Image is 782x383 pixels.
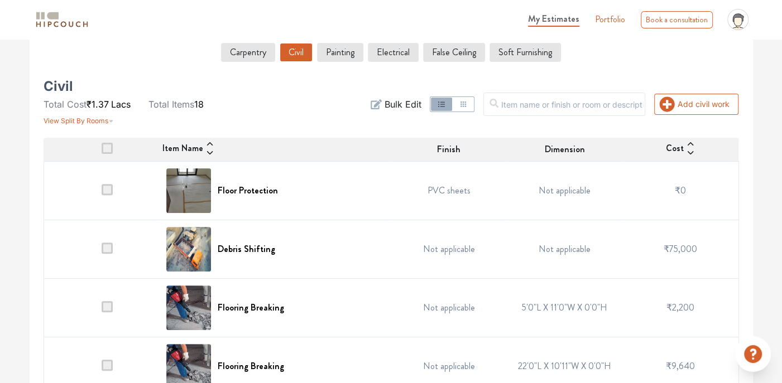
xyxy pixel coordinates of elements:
[664,243,697,255] span: ₹75,000
[148,98,204,111] li: 18
[528,12,579,25] span: My Estimates
[666,142,684,157] span: Cost
[218,361,284,371] h6: Flooring Breaking
[166,285,211,330] img: Flooring Breaking
[218,244,275,254] h6: Debris Shifting
[384,98,421,111] span: Bulk Edit
[545,143,585,156] span: Dimension
[437,143,460,156] span: Finish
[221,43,275,62] button: Carpentry
[490,43,561,62] button: Soft Furnishing
[44,99,87,110] span: Total Cost
[218,185,278,196] h6: Floor Protection
[44,82,73,91] h5: Civil
[666,360,695,372] span: ₹9,640
[641,11,713,28] div: Book a consultation
[595,13,625,26] a: Portfolio
[280,43,313,62] button: Civil
[666,301,694,314] span: ₹2,200
[44,111,114,127] button: View Split By Rooms
[675,184,686,197] span: ₹0
[34,7,90,32] span: logo-horizontal.svg
[368,43,419,62] button: Electrical
[34,10,90,30] img: logo-horizontal.svg
[44,117,108,125] span: View Split By Rooms
[87,99,109,110] span: ₹1.37
[507,220,623,278] td: Not applicable
[148,99,194,110] span: Total Items
[111,99,131,110] span: Lacs
[654,94,738,115] button: Add civil work
[166,227,211,272] img: Debris Shifting
[218,302,284,313] h6: Flooring Breaking
[162,142,203,157] span: Item Name
[423,43,485,62] button: False Ceiling
[391,278,507,337] td: Not applicable
[371,98,421,111] button: Bulk Edit
[483,93,645,116] input: Item name or finish or room or description
[507,278,623,337] td: 5'0"L X 11'0"W X 0'0"H
[317,43,363,62] button: Painting
[391,161,507,220] td: PVC sheets
[166,168,211,213] img: Floor Protection
[507,161,623,220] td: Not applicable
[391,220,507,278] td: Not applicable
